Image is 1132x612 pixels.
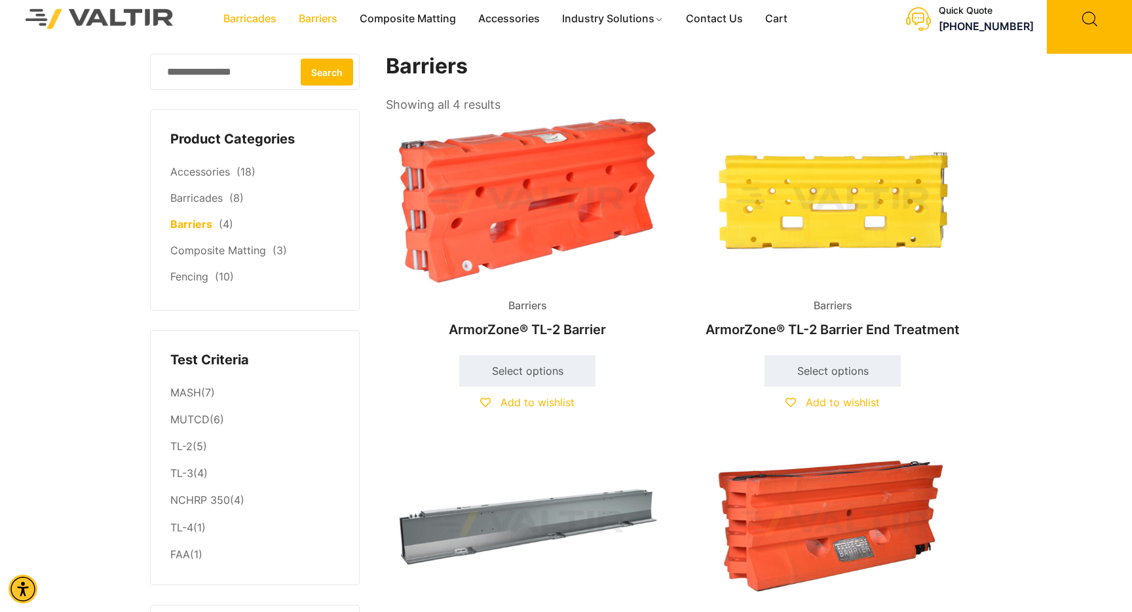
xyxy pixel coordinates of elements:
[170,541,339,565] li: (1)
[170,165,230,178] a: Accessories
[236,165,255,178] span: (18)
[170,493,230,507] a: NCHRP 350
[170,413,210,426] a: MUTCD
[691,315,974,344] h2: ArmorZone® TL-2 Barrier End Treatment
[551,9,675,29] a: Industry Solutions
[500,396,575,409] span: Add to wishlist
[212,9,288,29] a: Barricades
[301,58,353,85] button: Search
[170,407,339,434] li: (6)
[229,191,244,204] span: (8)
[170,270,208,283] a: Fencing
[170,244,266,257] a: Composite Matting
[386,115,669,344] a: BarriersArmorZone® TL-2 Barrier
[170,191,223,204] a: Barricades
[499,296,557,316] span: Barriers
[675,9,754,29] a: Contact Us
[288,9,349,29] a: Barriers
[459,355,595,387] a: Select options for “ArmorZone® TL-2 Barrier”
[170,461,339,488] li: (4)
[170,130,339,149] h4: Product Categories
[9,575,37,603] div: Accessibility Menu
[273,244,287,257] span: (3)
[170,218,212,231] a: Barriers
[939,5,1034,16] div: Quick Quote
[170,440,193,453] a: TL-2
[170,521,193,534] a: TL-4
[170,386,201,399] a: MASH
[804,296,862,316] span: Barriers
[806,396,880,409] span: Add to wishlist
[170,351,339,370] h4: Test Criteria
[691,115,974,344] a: BarriersArmorZone® TL-2 Barrier End Treatment
[349,9,467,29] a: Composite Matting
[467,9,551,29] a: Accessories
[170,488,339,514] li: (4)
[691,439,974,609] img: Barriers
[480,396,575,409] a: Add to wishlist
[215,270,234,283] span: (10)
[764,355,901,387] a: Select options for “ArmorZone® TL-2 Barrier End Treatment”
[386,439,669,609] img: Barriers
[170,379,339,406] li: (7)
[939,20,1034,33] a: call (888) 496-3625
[386,315,669,344] h2: ArmorZone® TL-2 Barrier
[386,94,500,116] p: Showing all 4 results
[170,467,193,480] a: TL-3
[691,115,974,285] img: A bright yellow plastic component with various holes and cutouts, likely used in machinery or equ...
[219,218,233,231] span: (4)
[170,434,339,461] li: (5)
[170,514,339,541] li: (1)
[150,54,360,90] input: Search for:
[386,115,669,285] img: An orange traffic barrier with a textured surface and multiple holes for securing or connecting.
[785,396,880,409] a: Add to wishlist
[386,54,975,79] h1: Barriers
[170,548,190,561] a: FAA
[754,9,799,29] a: Cart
